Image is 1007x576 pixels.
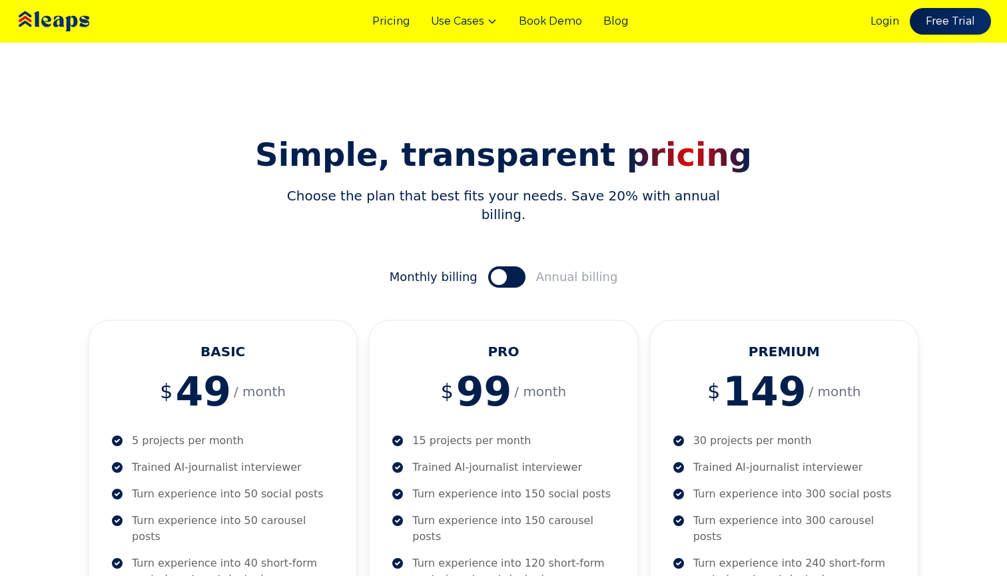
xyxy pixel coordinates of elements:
h3: BASIC [111,342,335,361]
p: Turn experience into 150 social posts [412,486,611,502]
img: Leaps Logo [16,2,129,41]
a: Blog [603,13,628,29]
a: Free Trial [910,8,991,35]
span: 99 [456,372,512,412]
p: Turn experience into 150 carousel posts [412,513,615,545]
span: 49 [175,372,231,412]
h3: PRO [391,342,615,361]
span: 149 [723,372,806,412]
span: / month [809,382,860,401]
span: / month [514,382,566,401]
a: Pricing [372,13,410,29]
p: 15 projects per month [412,433,531,449]
p: 5 projects per month [132,433,244,449]
span: $ [160,380,172,404]
p: 30 projects per month [693,433,812,449]
h2: Simple, transparent [88,139,919,170]
span: Monthly billing [390,268,478,286]
p: Choose the plan that best fits your needs. Save 20% with annual billing. [280,186,727,224]
span: Annual billing [536,268,618,286]
p: Turn experience into 300 social posts [693,486,892,502]
p: Turn experience into 300 carousel posts [693,513,896,545]
span: $ [707,380,720,404]
span: $ [441,380,454,404]
h3: PREMIUM [672,342,896,361]
span: / month [234,382,286,401]
span: pricing [627,136,752,173]
p: Trained AI-journalist interviewer [693,459,863,475]
p: Trained AI-journalist interviewer [132,459,302,475]
p: Turn experience into 50 social posts [132,486,324,502]
p: Turn experience into 50 carousel posts [132,513,335,545]
a: Book Demo [519,13,582,29]
button: Use Cases [431,13,498,29]
a: Login [870,13,899,29]
p: Trained AI-journalist interviewer [412,459,582,475]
